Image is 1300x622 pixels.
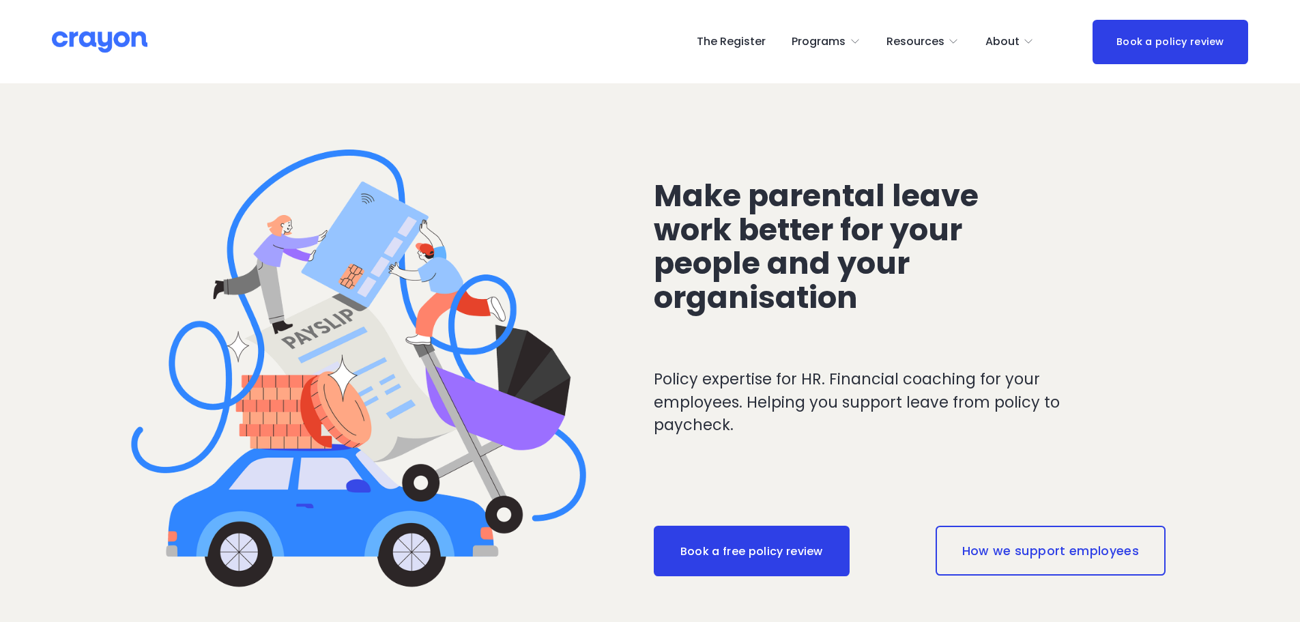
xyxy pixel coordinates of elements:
span: Make parental leave work better for your people and your organisation [654,174,985,320]
a: Book a free policy review [654,526,850,576]
img: Crayon [52,30,147,54]
a: Book a policy review [1093,20,1248,64]
span: Resources [886,32,944,52]
a: folder dropdown [985,31,1035,53]
p: Policy expertise for HR. Financial coaching for your employees. Helping you support leave from po... [654,368,1116,437]
a: folder dropdown [792,31,861,53]
a: The Register [697,31,766,53]
a: How we support employees [936,526,1166,575]
a: folder dropdown [886,31,959,53]
span: About [985,32,1020,52]
span: Programs [792,32,846,52]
